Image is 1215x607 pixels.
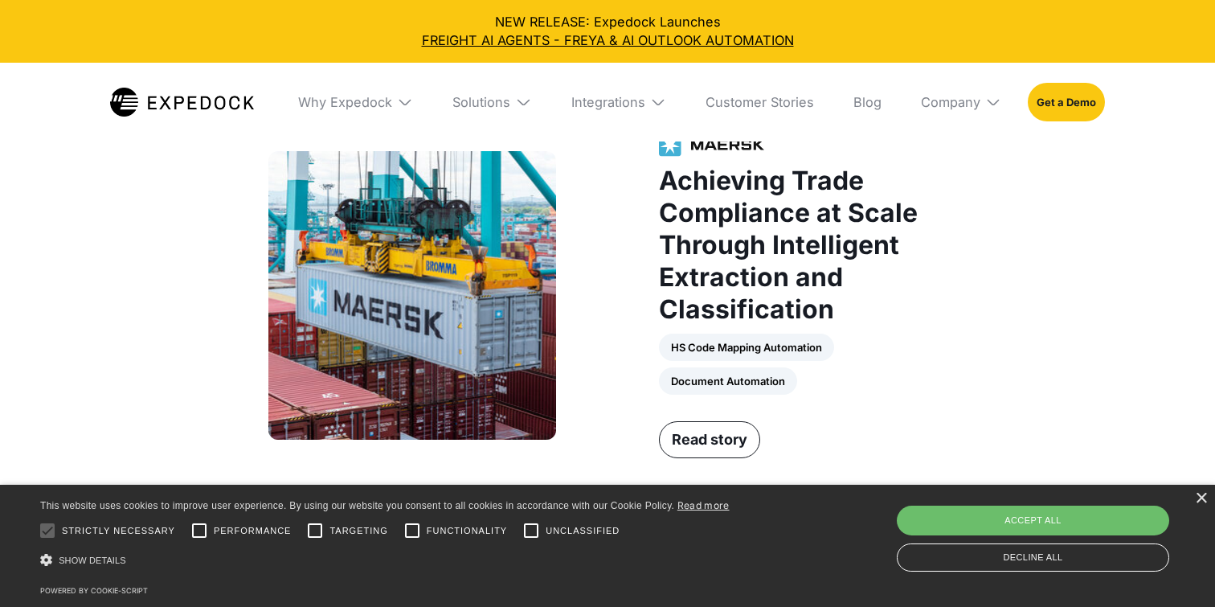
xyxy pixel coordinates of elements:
div: Solutions [440,63,545,141]
div: Solutions [452,94,510,110]
span: Unclassified [546,524,620,538]
a: Read more [677,499,730,511]
div: Company [907,63,1014,141]
a: FREIGHT AI AGENTS - FREYA & AI OUTLOOK AUTOMATION [13,31,1201,50]
span: Functionality [427,524,507,538]
span: Performance [214,524,292,538]
div: Integrations [571,94,645,110]
span: This website uses cookies to improve user experience. By using our website you consent to all coo... [40,500,674,511]
div: NEW RELEASE: Expedock Launches [13,13,1201,50]
div: Why Expedock [285,63,427,141]
div: Accept all [897,506,1169,535]
div: Decline all [897,543,1169,572]
a: Blog [840,63,894,141]
div: Company [921,94,980,110]
strong: Achieving Trade Compliance at Scale Through Intelligent Extraction and Classification [659,165,918,325]
span: Show details [59,556,126,565]
iframe: Chat Widget [1135,530,1215,607]
div: Close [1195,493,1207,505]
div: Show details [40,549,730,572]
div: Why Expedock [298,94,392,110]
div: Integrations [558,63,679,141]
a: Read story [659,421,760,458]
a: Get a Demo [1028,83,1106,121]
span: Strictly necessary [62,524,175,538]
a: Customer Stories [693,63,828,141]
span: Targeting [329,524,387,538]
a: Powered by cookie-script [40,586,148,595]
